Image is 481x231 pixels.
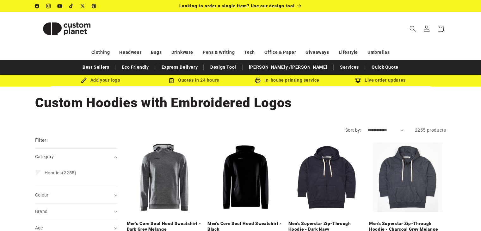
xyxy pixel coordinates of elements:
a: Quick Quote [368,62,402,73]
a: Express Delivery [158,62,201,73]
summary: Category (0 selected) [35,149,117,165]
a: Drinkware [171,47,193,58]
a: Tech [244,47,255,58]
a: Bags [151,47,162,58]
a: Clothing [91,47,110,58]
a: Umbrellas [367,47,390,58]
h1: Custom Hoodies with Embroidered Logos [35,94,446,111]
a: Eco Friendly [119,62,152,73]
a: Headwear [119,47,141,58]
span: Hoodies [45,170,62,175]
a: Design Tool [207,62,239,73]
label: Sort by: [345,128,361,133]
img: Brush Icon [81,78,87,83]
a: Best Sellers [79,62,112,73]
summary: Colour (0 selected) [35,187,117,203]
a: Office & Paper [264,47,296,58]
span: Brand [35,209,48,214]
div: Quotes in 24 hours [147,76,241,84]
div: Live order updates [334,76,427,84]
a: [PERSON_NAME]y /[PERSON_NAME] [246,62,330,73]
a: Custom Planet [33,12,101,45]
span: Colour [35,192,49,197]
img: Order Updates Icon [169,78,174,83]
span: (2255) [45,170,77,176]
img: Custom Planet [35,15,98,43]
summary: Brand (0 selected) [35,203,117,220]
a: Giveaways [305,47,329,58]
span: Looking to order a single item? Use our design tool [179,3,295,8]
span: Category [35,154,54,159]
div: In-house printing service [241,76,334,84]
a: Services [337,62,362,73]
span: 2255 products [415,128,446,133]
h2: Filter: [35,137,48,144]
a: Pens & Writing [203,47,235,58]
summary: Search [406,22,420,36]
span: Age [35,225,43,230]
div: Add your logo [54,76,147,84]
a: Lifestyle [339,47,358,58]
img: In-house printing [255,78,261,83]
img: Order updates [355,78,361,83]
